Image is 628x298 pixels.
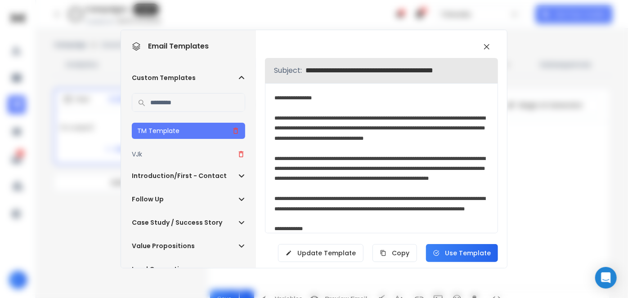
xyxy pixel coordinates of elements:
[372,244,417,262] button: Copy
[426,244,498,262] button: Use Template
[132,73,196,82] h2: Custom Templates
[132,171,245,180] button: Introduction/First - Contact
[137,126,179,135] h3: TM Template
[132,218,245,227] button: Case Study / Success Story
[132,265,245,274] button: Lead Generation
[132,150,142,159] h3: VJk
[278,244,363,262] button: Update Template
[132,41,209,52] h1: Email Templates
[132,73,245,82] button: Custom Templates
[274,65,302,76] p: Subject:
[132,195,245,204] button: Follow Up
[132,241,245,250] button: Value Propositions
[595,267,617,289] div: Open Intercom Messenger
